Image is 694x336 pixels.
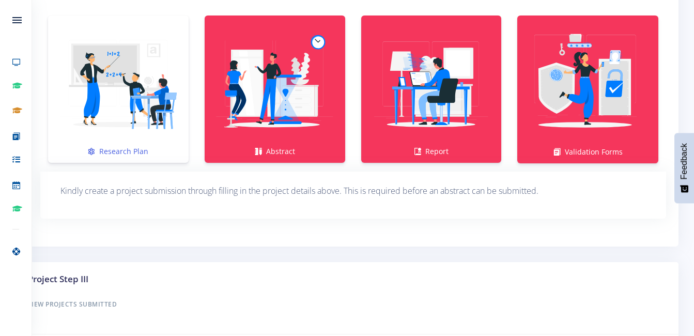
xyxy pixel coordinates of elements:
img: Report [369,22,493,146]
a: Research Plan [48,16,189,163]
p: Kindly create a project submission through filling in the project details above. This is required... [60,184,646,198]
a: Abstract [205,16,345,163]
img: Abstract [213,22,337,146]
a: Validation Forms [517,16,658,163]
a: Report [361,16,502,163]
img: Research Plan [56,22,180,146]
span: Feedback [680,143,689,179]
img: Validation Forms [526,22,650,146]
h6: View Projects Submitted [28,298,666,311]
button: Feedback - Show survey [674,133,694,203]
h3: Project Step III [28,272,666,286]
